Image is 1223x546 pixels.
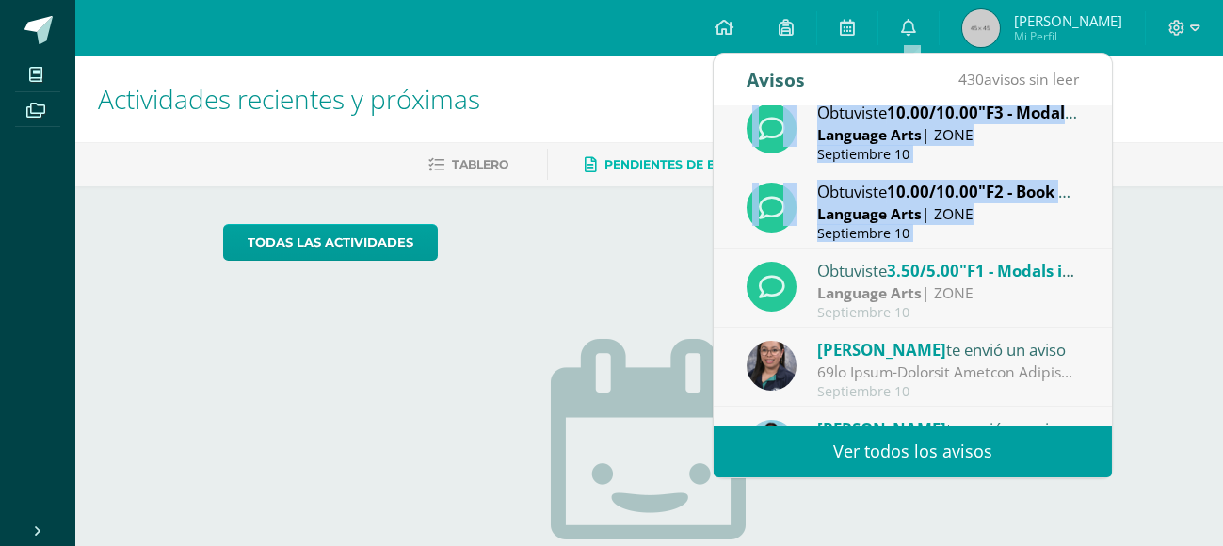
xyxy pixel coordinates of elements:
span: 10.00/10.00 [887,181,978,202]
div: te envió un aviso [817,337,1079,361]
div: 10th Grade-Research Project Presentations : Dear 10th Grade Parents, Warm greetings. We are pleas... [817,361,1079,383]
a: Ver todos los avisos [714,426,1112,477]
span: [PERSON_NAME] [1014,11,1122,30]
a: Pendientes de entrega [586,150,766,180]
div: Obtuviste en [817,258,1079,282]
div: Septiembre 10 [817,305,1079,321]
div: | ZONE [817,124,1079,146]
span: [PERSON_NAME] [817,339,946,361]
span: "F2 - Book pages" [978,181,1111,202]
strong: Language Arts [817,282,922,303]
span: Mi Perfil [1014,28,1122,44]
img: 45x45 [962,9,1000,47]
div: | ZONE [817,203,1079,225]
div: | ZONE [817,282,1079,304]
span: [PERSON_NAME] [817,418,946,440]
span: 3.50/5.00 [887,260,959,281]
div: Avisos [747,54,805,105]
span: Actividades recientes y próximas [98,81,480,117]
strong: Language Arts [817,203,922,224]
div: Septiembre 10 [817,384,1079,400]
img: 6fb385528ffb729c9b944b13f11ee051.png [747,341,797,391]
a: todas las Actividades [223,224,438,261]
div: Obtuviste en [817,179,1079,203]
span: 430 [958,69,984,89]
span: 10.00/10.00 [887,102,978,123]
div: Obtuviste en [817,100,1079,124]
span: Pendientes de entrega [605,157,766,171]
div: Septiembre 10 [817,226,1079,242]
img: aed16db0a88ebd6752f21681ad1200a1.png [747,420,797,470]
div: Septiembre 10 [817,147,1079,163]
span: Tablero [453,157,509,171]
strong: Language Arts [817,124,922,145]
a: Tablero [429,150,509,180]
span: avisos sin leer [958,69,1079,89]
span: "F1 - Modals into practice #1" [959,260,1188,281]
div: te envió un aviso [817,416,1079,441]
